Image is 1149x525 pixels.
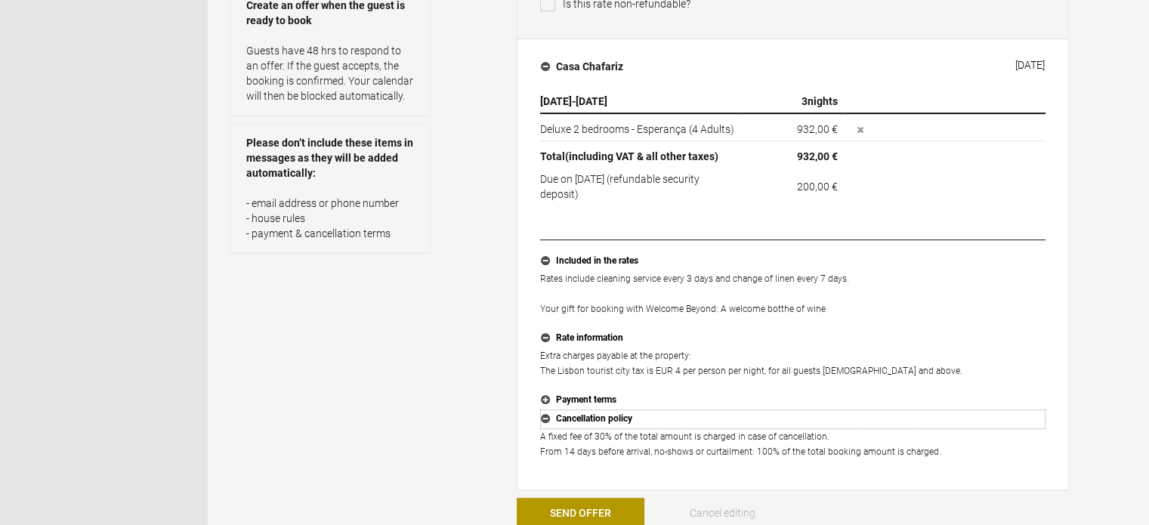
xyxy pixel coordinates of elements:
span: 3 [802,95,808,107]
button: Payment terms [540,391,1046,410]
p: Rates include cleaning service every 3 days and change of linen every 7 days. Your gift for booki... [540,271,1046,317]
button: Rate information [540,329,1046,348]
strong: Please don’t include these items in messages as they will be added automatically: [246,135,415,181]
flynt-currency: 932,00 € [797,150,838,162]
span: (including VAT & all other taxes) [565,150,718,162]
flynt-currency: 200,00 € [797,181,838,193]
p: Extra charges payable at the property: The Lisbon tourist city tax is EUR 4 per person per night,... [540,348,1046,378]
th: Total [540,141,743,168]
h4: Casa Chafariz [541,59,623,74]
div: [DATE] [1015,59,1045,71]
p: A fixed fee of 30% of the total amount is charged in case of cancellation. From 14 days before ar... [540,429,1046,459]
button: Included in the rates [540,252,1046,271]
p: Guests have 48 hrs to respond to an offer. If the guest accepts, the booking is confirmed. Your c... [246,43,415,103]
span: [DATE] [540,95,572,107]
td: Deluxe 2 bedrooms - Esperança (4 Adults) [540,113,743,141]
button: Casa Chafariz [DATE] [529,51,1057,82]
p: - email address or phone number - house rules - payment & cancellation terms [246,196,415,241]
button: Cancellation policy [540,409,1046,429]
td: Due on [DATE] (refundable security deposit) [540,168,743,202]
th: - [540,90,743,113]
th: nights [743,90,844,113]
flynt-currency: 932,00 € [797,123,838,135]
span: [DATE] [576,95,607,107]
